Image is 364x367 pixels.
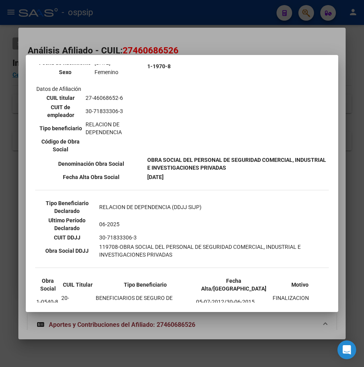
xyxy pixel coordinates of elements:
[85,103,145,119] td: 30-71833306-3
[37,68,93,76] th: Sexo
[37,103,84,119] th: CUIT de empleador
[61,277,95,293] th: CUIL Titular
[147,174,164,180] b: [DATE]
[272,294,328,310] td: FINALIZACION DESEMPLEO
[147,63,171,69] b: 1-1970-8
[94,68,145,76] td: Femenino
[196,277,271,293] th: Fecha Alta/[GEOGRAPHIC_DATA]
[37,137,84,154] th: Código de Obra Social
[36,233,98,242] th: CUIT DDJJ
[196,294,271,310] td: 05-07-2012/30-06-2015
[337,340,356,359] div: Open Intercom Messenger
[36,243,98,259] th: Obra Social DDJJ
[99,233,328,242] td: 30-71833306-3
[37,120,84,137] th: Tipo beneficiario
[147,157,326,171] b: OBRA SOCIAL DEL PERSONAL DE SEGURIDAD COMERCIAL, INDUSTRIAL E INVESTIGACIONES PRIVADAS
[95,277,195,293] th: Tipo Beneficiario
[37,94,84,102] th: CUIL titular
[99,199,328,215] td: RELACION DE DEPENDENCIA (DDJJ SIJP)
[99,243,328,259] td: 119708-OBRA SOCIAL DEL PERSONAL DE SEGURIDAD COMERCIAL, INDUSTRIAL E INVESTIGACIONES PRIVADAS
[85,94,145,102] td: 27-46068652-6
[36,173,146,181] th: Fecha Alta Obra Social
[36,277,60,293] th: Obra Social
[36,199,98,215] th: Tipo Beneficiario Declarado
[99,216,328,232] td: 06-2025
[36,216,98,232] th: Ultimo Período Declarado
[272,277,328,293] th: Motivo
[85,120,145,137] td: RELACION DE DEPENDENCIA
[61,294,95,310] td: 20-30519031-5
[36,294,60,310] td: 1-0540-8
[36,156,146,172] th: Denominación Obra Social
[95,294,195,310] td: BENEFICIARIOS DE SEGURO DE DESEMPLEO (LEY 24.013)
